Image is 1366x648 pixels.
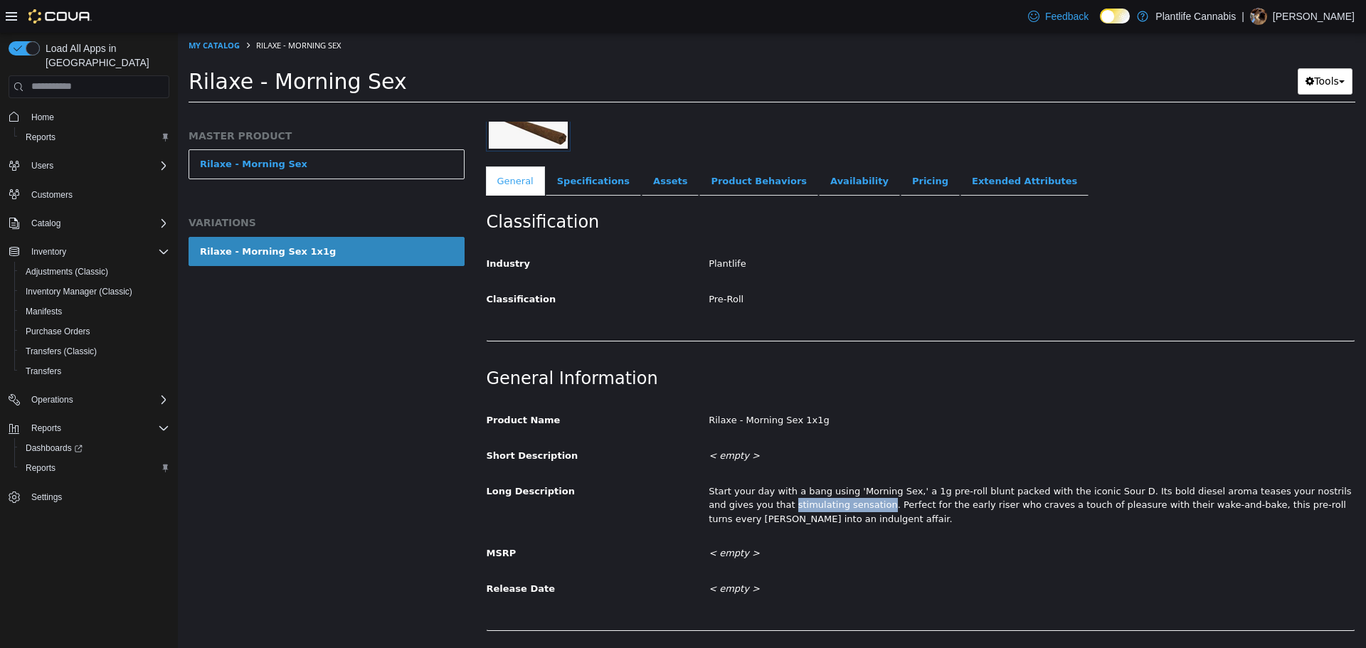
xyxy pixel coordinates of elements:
[20,460,169,477] span: Reports
[1045,9,1089,23] span: Feedback
[26,109,60,126] a: Home
[11,97,287,110] h5: MASTER PRODUCT
[309,418,401,428] span: Short Description
[14,361,175,381] button: Transfers
[20,263,169,280] span: Adjustments (Classic)
[31,218,60,229] span: Catalog
[20,303,169,320] span: Manifests
[11,184,287,196] h5: VARIATIONS
[9,101,169,545] nav: Complex example
[520,255,1187,280] div: Pre-Roll
[26,391,79,408] button: Operations
[11,36,229,61] span: Rilaxe - Morning Sex
[1241,8,1244,25] p: |
[28,9,92,23] img: Cova
[3,390,175,410] button: Operations
[309,179,1177,201] h2: Classification
[14,262,175,282] button: Adjustments (Classic)
[31,246,66,257] span: Inventory
[26,186,78,203] a: Customers
[26,157,59,174] button: Users
[309,382,383,393] span: Product Name
[1120,36,1175,62] button: Tools
[31,189,73,201] span: Customers
[520,219,1187,244] div: Plantlife
[22,212,158,226] div: Rilaxe - Morning Sex 1x1g
[3,213,175,233] button: Catalog
[31,160,53,171] span: Users
[11,117,287,147] a: Rilaxe - Morning Sex
[20,323,96,340] a: Purchase Orders
[20,283,169,300] span: Inventory Manager (Classic)
[520,376,1187,400] div: Rilaxe - Morning Sex 1x1g
[14,127,175,147] button: Reports
[26,132,55,143] span: Reports
[26,462,55,474] span: Reports
[20,343,169,360] span: Transfers (Classic)
[309,335,1177,357] h2: General Information
[3,418,175,438] button: Reports
[3,184,175,205] button: Customers
[14,341,175,361] button: Transfers (Classic)
[309,551,378,561] span: Release Date
[26,488,169,506] span: Settings
[14,458,175,478] button: Reports
[1155,8,1236,25] p: Plantlife Cannabis
[26,243,169,260] span: Inventory
[26,391,169,408] span: Operations
[520,411,1187,436] div: < empty >
[3,487,175,507] button: Settings
[26,442,83,454] span: Dashboards
[26,215,66,232] button: Catalog
[26,366,61,377] span: Transfers
[3,242,175,262] button: Inventory
[31,394,73,405] span: Operations
[26,346,97,357] span: Transfers (Classic)
[20,323,169,340] span: Purchase Orders
[20,303,68,320] a: Manifests
[26,215,169,232] span: Catalog
[368,134,463,164] a: Specifications
[520,544,1187,569] div: < empty >
[40,41,169,70] span: Load All Apps in [GEOGRAPHIC_DATA]
[26,266,108,277] span: Adjustments (Classic)
[308,134,367,164] a: General
[26,326,90,337] span: Purchase Orders
[20,440,169,457] span: Dashboards
[31,492,62,503] span: Settings
[20,460,61,477] a: Reports
[641,134,722,164] a: Availability
[464,134,521,164] a: Assets
[1250,8,1267,25] div: Jessi Mascarin
[26,186,169,203] span: Customers
[521,134,640,164] a: Product Behaviors
[26,243,72,260] button: Inventory
[783,134,911,164] a: Extended Attributes
[26,286,132,297] span: Inventory Manager (Classic)
[14,438,175,458] a: Dashboards
[723,134,782,164] a: Pricing
[20,129,61,146] a: Reports
[520,509,1187,533] div: < empty >
[3,156,175,176] button: Users
[20,440,88,457] a: Dashboards
[520,447,1187,499] div: Start your day with a bang using 'Morning Sex,' a 1g pre-roll blunt packed with the iconic Sour D...
[26,489,68,506] a: Settings
[309,225,353,236] span: Industry
[1100,9,1130,23] input: Dark Mode
[20,343,102,360] a: Transfers (Classic)
[31,112,54,123] span: Home
[1100,23,1101,24] span: Dark Mode
[14,282,175,302] button: Inventory Manager (Classic)
[31,423,61,434] span: Reports
[1022,2,1094,31] a: Feedback
[78,7,163,18] span: Rilaxe - Morning Sex
[26,420,67,437] button: Reports
[20,363,67,380] a: Transfers
[3,107,175,127] button: Home
[20,363,169,380] span: Transfers
[11,7,62,18] a: My Catalog
[309,515,339,526] span: MSRP
[26,157,169,174] span: Users
[26,108,169,126] span: Home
